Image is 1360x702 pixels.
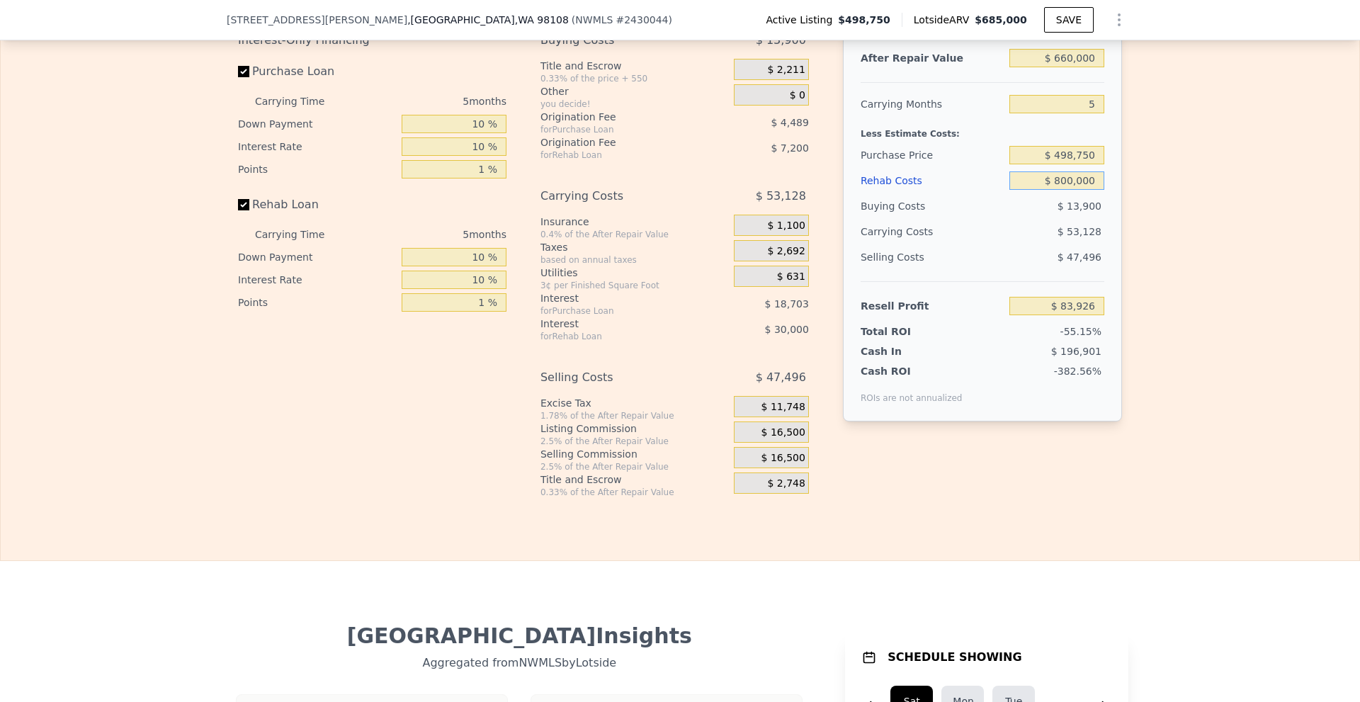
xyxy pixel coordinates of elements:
[616,14,668,26] span: # 2430044
[540,124,698,135] div: for Purchase Loan
[861,117,1104,142] div: Less Estimate Costs:
[238,291,396,314] div: Points
[407,13,569,27] span: , [GEOGRAPHIC_DATA]
[861,219,949,244] div: Carrying Costs
[756,183,806,209] span: $ 53,128
[861,168,1004,193] div: Rehab Costs
[540,396,728,410] div: Excise Tax
[540,291,698,305] div: Interest
[861,91,1004,117] div: Carrying Months
[515,14,569,26] span: , WA 98108
[1058,200,1101,212] span: $ 13,900
[540,436,728,447] div: 2.5% of the After Repair Value
[540,98,728,110] div: you decide!
[540,305,698,317] div: for Purchase Loan
[540,331,698,342] div: for Rehab Loan
[888,649,1021,666] h1: SCHEDULE SHOWING
[540,229,728,240] div: 0.4% of the After Repair Value
[767,245,805,258] span: $ 2,692
[861,244,1004,270] div: Selling Costs
[790,89,805,102] span: $ 0
[767,64,805,77] span: $ 2,211
[540,447,728,461] div: Selling Commission
[771,117,808,128] span: $ 4,489
[540,365,698,390] div: Selling Costs
[238,192,396,217] label: Rehab Loan
[838,13,890,27] span: $498,750
[756,365,806,390] span: $ 47,496
[540,266,728,280] div: Utilities
[238,623,801,649] div: [GEOGRAPHIC_DATA] Insights
[353,90,506,113] div: 5 months
[861,45,1004,71] div: After Repair Value
[765,324,809,335] span: $ 30,000
[761,401,805,414] span: $ 11,748
[1058,251,1101,263] span: $ 47,496
[238,268,396,291] div: Interest Rate
[1051,346,1101,357] span: $ 196,901
[255,223,347,246] div: Carrying Time
[238,246,396,268] div: Down Payment
[540,317,698,331] div: Interest
[540,110,698,124] div: Origination Fee
[540,59,728,73] div: Title and Escrow
[861,142,1004,168] div: Purchase Price
[861,324,949,339] div: Total ROI
[914,13,975,27] span: Lotside ARV
[238,199,249,210] input: Rehab Loan
[767,220,805,232] span: $ 1,100
[540,183,698,209] div: Carrying Costs
[765,298,809,310] span: $ 18,703
[238,649,801,672] div: Aggregated from NWMLS by Lotside
[767,477,805,490] span: $ 2,748
[255,90,347,113] div: Carrying Time
[540,135,698,149] div: Origination Fee
[540,149,698,161] div: for Rehab Loan
[771,142,808,154] span: $ 7,200
[540,461,728,472] div: 2.5% of the After Repair Value
[761,426,805,439] span: $ 16,500
[572,13,672,27] div: ( )
[1105,6,1133,34] button: Show Options
[1044,7,1094,33] button: SAVE
[540,240,728,254] div: Taxes
[1060,326,1101,337] span: -55.15%
[761,452,805,465] span: $ 16,500
[540,254,728,266] div: based on annual taxes
[540,280,728,291] div: 3¢ per Finished Square Foot
[575,14,613,26] span: NWMLS
[861,364,963,378] div: Cash ROI
[540,215,728,229] div: Insurance
[861,193,1004,219] div: Buying Costs
[777,271,805,283] span: $ 631
[540,410,728,421] div: 1.78% of the After Repair Value
[238,59,396,84] label: Purchase Loan
[1058,226,1101,237] span: $ 53,128
[540,28,698,53] div: Buying Costs
[238,113,396,135] div: Down Payment
[238,158,396,181] div: Points
[540,73,728,84] div: 0.33% of the price + 550
[353,223,506,246] div: 5 months
[975,14,1027,26] span: $685,000
[238,28,506,53] div: Interest-Only Financing
[861,378,963,404] div: ROIs are not annualized
[238,66,249,77] input: Purchase Loan
[540,84,728,98] div: Other
[861,293,1004,319] div: Resell Profit
[756,28,806,53] span: $ 13,900
[766,13,838,27] span: Active Listing
[540,421,728,436] div: Listing Commission
[238,135,396,158] div: Interest Rate
[1054,366,1101,377] span: -382.56%
[227,13,407,27] span: [STREET_ADDRESS][PERSON_NAME]
[540,487,728,498] div: 0.33% of the After Repair Value
[861,344,949,358] div: Cash In
[540,472,728,487] div: Title and Escrow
